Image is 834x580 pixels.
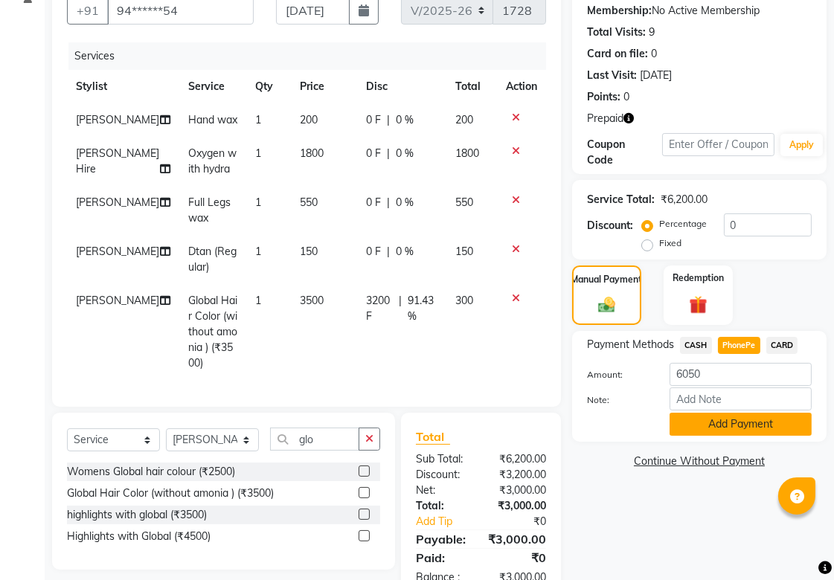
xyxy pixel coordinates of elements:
span: 3500 [300,294,324,307]
a: Continue Without Payment [575,454,824,469]
th: Qty [246,70,291,103]
span: 91.43 % [408,293,438,324]
span: | [388,112,391,128]
span: 150 [300,245,318,258]
div: Service Total: [587,192,655,207]
span: 1800 [300,146,324,160]
div: Global Hair Color (without amonia ) (₹3500) [67,486,274,501]
div: Last Visit: [587,68,637,83]
span: 550 [300,196,318,209]
div: Discount: [587,218,633,233]
span: 0 F [367,112,382,128]
span: 0 % [397,195,414,210]
div: 0 [623,89,629,105]
div: Highlights with Global (₹4500) [67,529,211,544]
span: | [388,195,391,210]
label: Redemption [673,271,724,285]
span: 200 [300,113,318,126]
span: CARD [766,337,798,354]
input: Enter Offer / Coupon Code [662,133,774,156]
div: Payable: [405,530,477,548]
span: Payment Methods [587,337,674,352]
img: _cash.svg [593,295,620,315]
span: 1 [255,146,261,160]
span: 1 [255,245,261,258]
label: Manual Payment [571,273,643,286]
div: Total: [405,498,481,514]
span: 1 [255,294,261,307]
th: Disc [358,70,447,103]
span: 1 [255,196,261,209]
span: 0 % [397,112,414,128]
div: ₹6,200.00 [661,192,708,207]
input: Search or Scan [270,428,359,451]
button: Apply [780,134,823,156]
span: Total [416,429,450,445]
div: ₹3,000.00 [477,530,557,548]
span: Full Legs wax [188,196,231,225]
span: [PERSON_NAME] Hire [76,146,159,175]
th: Stylist [67,70,179,103]
th: Service [179,70,247,103]
span: Hand wax [188,113,237,126]
span: Dtan (Regular) [188,245,237,274]
div: ₹0 [494,514,557,529]
span: [PERSON_NAME] [76,294,159,307]
span: 200 [455,113,473,126]
span: [PERSON_NAME] [76,196,159,209]
span: 0 F [367,146,382,161]
div: Net: [405,483,481,498]
div: Services [68,42,557,70]
div: Paid: [405,549,481,567]
span: CASH [680,337,712,354]
th: Action [497,70,546,103]
label: Note: [576,393,658,407]
span: 0 % [397,244,414,260]
div: ₹3,000.00 [481,498,558,514]
div: 0 [651,46,657,62]
div: ₹0 [481,549,558,567]
div: ₹6,200.00 [481,451,558,467]
span: 0 F [367,195,382,210]
div: 9 [649,25,655,40]
span: [PERSON_NAME] [76,245,159,258]
span: 0 % [397,146,414,161]
div: No Active Membership [587,3,812,19]
div: Womens Global hair colour (₹2500) [67,464,235,480]
th: Total [446,70,497,103]
span: 3200 F [367,293,393,324]
div: [DATE] [640,68,672,83]
div: Sub Total: [405,451,481,467]
div: ₹3,200.00 [481,467,558,483]
span: PhonePe [718,337,760,354]
div: ₹3,000.00 [481,483,558,498]
span: Prepaid [587,111,623,126]
input: Amount [670,363,812,386]
span: 150 [455,245,473,258]
div: Membership: [587,3,652,19]
span: | [388,244,391,260]
img: _gift.svg [684,294,713,316]
span: 300 [455,294,473,307]
div: Card on file: [587,46,648,62]
label: Amount: [576,368,658,381]
div: Discount: [405,467,481,483]
span: | [388,146,391,161]
span: 1800 [455,146,479,160]
span: 0 F [367,244,382,260]
div: Total Visits: [587,25,646,40]
div: highlights with global (₹3500) [67,507,207,523]
span: 1 [255,113,261,126]
input: Add Note [670,387,812,410]
label: Percentage [659,217,707,231]
span: Oxygen with hydra [188,146,237,175]
div: Points: [587,89,620,105]
a: Add Tip [405,514,494,529]
span: Global Hair Color (without amonia ) (₹3500) [188,294,237,370]
label: Fixed [659,236,681,250]
th: Price [291,70,358,103]
span: 550 [455,196,473,209]
button: Add Payment [670,413,812,436]
span: [PERSON_NAME] [76,113,159,126]
span: | [399,293,402,324]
